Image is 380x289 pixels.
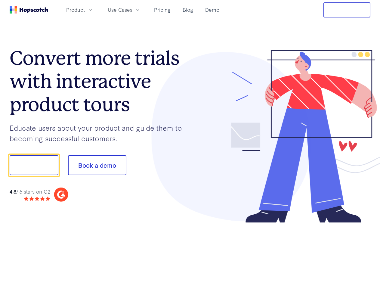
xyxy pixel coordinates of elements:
span: Product [66,6,85,14]
button: Use Cases [104,5,144,15]
span: Use Cases [108,6,132,14]
button: Show me! [10,155,58,175]
p: Educate users about your product and guide them to becoming successful customers. [10,123,190,143]
a: Blog [180,5,196,15]
button: Book a demo [68,155,126,175]
a: Pricing [152,5,173,15]
button: Product [63,5,97,15]
div: / 5 stars on G2 [10,188,50,195]
a: Demo [203,5,222,15]
button: Free Trial [323,2,370,17]
a: Home [10,6,48,14]
h1: Convert more trials with interactive product tours [10,47,190,116]
strong: 4.8 [10,188,16,195]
